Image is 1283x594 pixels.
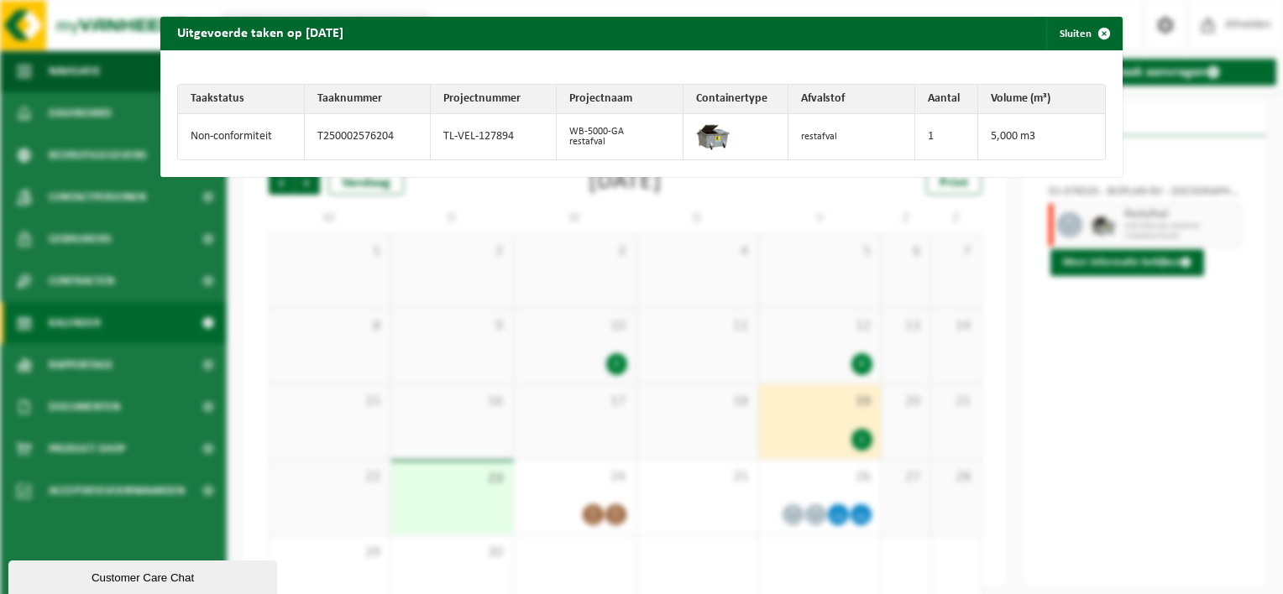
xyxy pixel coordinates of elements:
[788,114,915,159] td: restafval
[160,17,360,49] h2: Uitgevoerde taken op [DATE]
[915,114,978,159] td: 1
[178,114,305,159] td: Non-conformiteit
[557,85,683,114] th: Projectnaam
[431,114,557,159] td: TL-VEL-127894
[431,85,557,114] th: Projectnummer
[178,85,305,114] th: Taakstatus
[978,85,1105,114] th: Volume (m³)
[696,118,730,152] img: WB-5000-GAL-GY-01
[305,85,431,114] th: Taaknummer
[915,85,978,114] th: Aantal
[305,114,431,159] td: T250002576204
[8,557,280,594] iframe: chat widget
[978,114,1105,159] td: 5,000 m3
[683,85,788,114] th: Containertype
[557,114,683,159] td: WB-5000-GA restafval
[1046,17,1121,50] button: Sluiten
[788,85,915,114] th: Afvalstof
